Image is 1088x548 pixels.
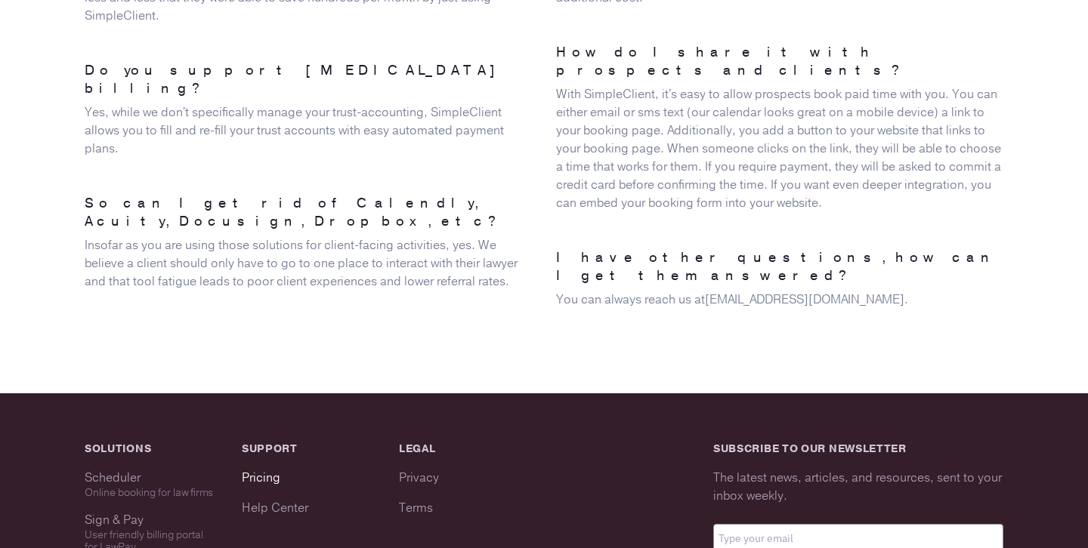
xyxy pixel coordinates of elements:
p: With SimpleClient, it's easy to allow prospects book paid time with you. You can either email or ... [556,85,1003,212]
h4: Support [242,442,375,457]
p: Yes, while we don't specifically manage your trust-accounting, SimpleClient allows you to fill an... [85,103,532,158]
a: [EMAIL_ADDRESS][DOMAIN_NAME] [705,291,904,308]
div: Scheduler [85,469,218,487]
h4: Subscribe to our newsletter [713,442,1003,457]
dt: So can I get rid of Calendly, Acuity, Docusign, Dropbox, etc? [85,194,532,230]
a: Scheduler Online booking for law firms [85,469,218,499]
div: Sign & Pay [85,511,218,529]
dt: I have other questions, how can I get them answered? [556,248,1003,285]
p: The latest news, articles, and resources, sent to your inbox weekly. [713,469,1003,505]
a: Help Center [242,500,308,516]
a: Privacy [399,469,439,486]
a: Terms [399,500,433,516]
a: Pricing [242,469,280,486]
dt: Do you support [MEDICAL_DATA] billing? [85,61,532,97]
p: You can always reach us at . [556,291,1003,309]
p: Insofar as you are using those solutions for client-facing activities, yes. We believe a client s... [85,236,532,291]
h4: Legal [399,442,532,457]
div: Online booking for law firms [85,487,218,499]
dt: How do I share it with prospects and clients? [556,43,1003,79]
h4: Solutions [85,442,218,457]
